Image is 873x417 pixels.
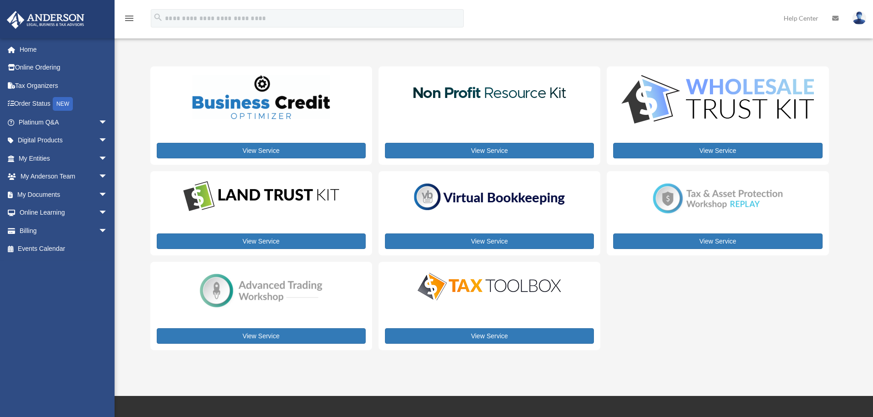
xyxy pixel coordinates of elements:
a: Tax Organizers [6,76,121,95]
img: Anderson Advisors Platinum Portal [4,11,87,29]
a: My Entitiesarrow_drop_down [6,149,121,168]
a: View Service [613,143,822,158]
a: View Service [613,233,822,249]
a: View Service [157,328,366,344]
a: menu [124,16,135,24]
a: View Service [385,233,594,249]
a: Online Ordering [6,59,121,77]
a: View Service [385,143,594,158]
i: search [153,12,163,22]
a: Order StatusNEW [6,95,121,114]
span: arrow_drop_down [99,149,117,168]
img: User Pic [852,11,866,25]
span: arrow_drop_down [99,168,117,186]
a: Online Learningarrow_drop_down [6,204,121,222]
span: arrow_drop_down [99,131,117,150]
div: NEW [53,97,73,111]
a: Billingarrow_drop_down [6,222,121,240]
span: arrow_drop_down [99,185,117,204]
a: View Service [157,143,366,158]
span: arrow_drop_down [99,113,117,132]
a: Events Calendar [6,240,121,258]
a: My Anderson Teamarrow_drop_down [6,168,121,186]
a: View Service [385,328,594,344]
span: arrow_drop_down [99,222,117,240]
i: menu [124,13,135,24]
a: View Service [157,233,366,249]
a: Digital Productsarrow_drop_down [6,131,117,150]
a: My Documentsarrow_drop_down [6,185,121,204]
a: Home [6,40,121,59]
span: arrow_drop_down [99,204,117,222]
a: Platinum Q&Aarrow_drop_down [6,113,121,131]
